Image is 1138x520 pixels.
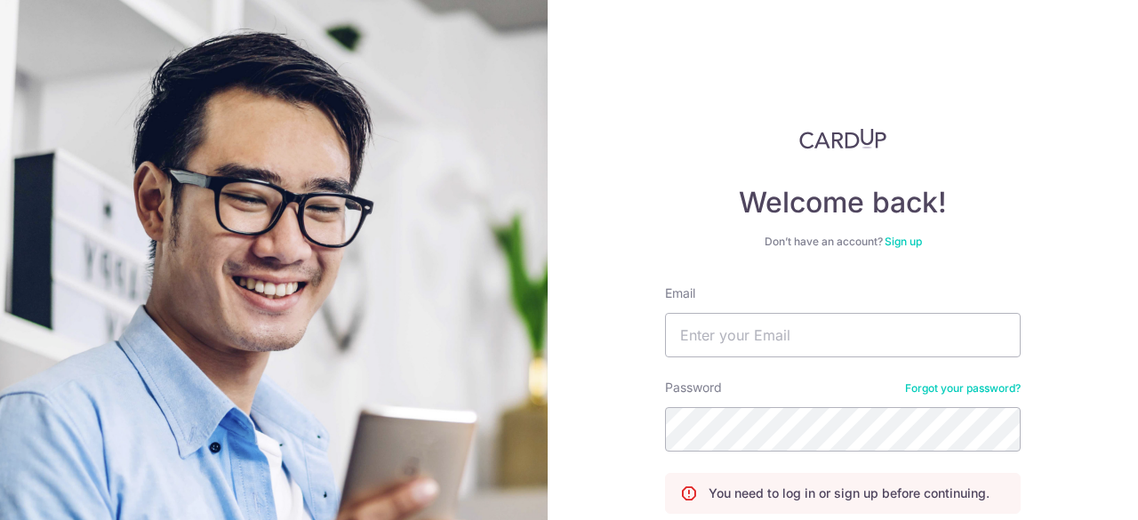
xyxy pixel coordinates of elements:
div: Don’t have an account? [665,235,1021,249]
input: Enter your Email [665,313,1021,357]
img: CardUp Logo [799,128,886,149]
label: Password [665,379,722,396]
p: You need to log in or sign up before continuing. [709,484,990,502]
a: Sign up [885,235,922,248]
a: Forgot your password? [905,381,1021,396]
label: Email [665,284,695,302]
h4: Welcome back! [665,185,1021,220]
